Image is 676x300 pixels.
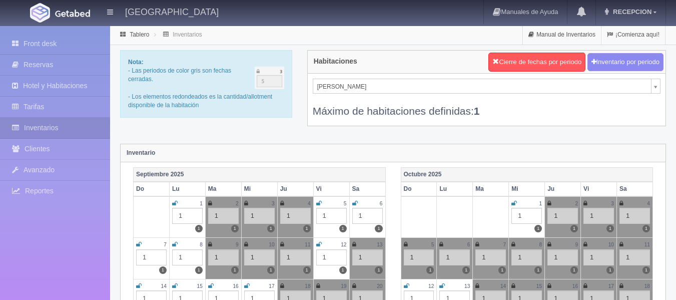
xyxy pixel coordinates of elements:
th: Sa [349,182,385,196]
label: 1 [375,225,382,232]
label: 1 [426,266,434,274]
div: 1 [511,208,542,224]
div: 1 [208,249,239,265]
label: 1 [303,225,311,232]
div: 1 [404,249,434,265]
small: 7 [503,242,506,247]
th: Do [134,182,170,196]
img: Getabed [55,10,90,17]
a: Tablero [130,31,149,38]
img: Getabed [30,3,50,23]
label: 1 [534,266,542,274]
div: 1 [316,249,347,265]
label: 1 [570,266,578,274]
label: 1 [303,266,311,274]
small: 8 [539,242,542,247]
label: 1 [606,266,614,274]
small: 10 [608,242,614,247]
th: Ju [277,182,313,196]
small: 11 [644,242,650,247]
small: 1 [200,201,203,206]
small: 13 [377,242,382,247]
div: 1 [208,208,239,224]
label: 1 [231,225,239,232]
div: 1 [352,208,383,224]
div: 1 [439,249,470,265]
th: Lu [169,182,205,196]
small: 12 [428,283,434,289]
a: [PERSON_NAME] [313,79,660,94]
th: Octubre 2025 [401,167,653,182]
div: 1 [280,249,311,265]
small: 9 [575,242,578,247]
small: 8 [200,242,203,247]
small: 14 [161,283,167,289]
label: 1 [195,225,203,232]
th: Vi [581,182,617,196]
small: 12 [341,242,346,247]
small: 17 [269,283,274,289]
div: 1 [136,249,167,265]
small: 1 [539,201,542,206]
small: 18 [305,283,310,289]
img: cutoff.png [255,67,284,89]
div: 1 [511,249,542,265]
div: 1 [583,208,614,224]
th: Do [401,182,437,196]
small: 6 [380,201,383,206]
strong: Inventario [127,149,155,156]
th: Mi [509,182,545,196]
small: 4 [647,201,650,206]
small: 13 [464,283,470,289]
label: 1 [606,225,614,232]
label: 1 [339,225,347,232]
small: 5 [344,201,347,206]
b: Nota: [128,59,144,66]
small: 11 [305,242,310,247]
small: 9 [236,242,239,247]
label: 1 [231,266,239,274]
span: RECEPCION [610,8,651,16]
th: Mi [241,182,277,196]
a: Inventarios [173,31,202,38]
small: 3 [272,201,275,206]
label: 1 [462,266,470,274]
small: 17 [608,283,614,289]
div: 1 [547,208,578,224]
a: ¡Comienza aquí! [601,25,665,45]
small: 6 [467,242,470,247]
small: 3 [611,201,614,206]
label: 1 [159,266,167,274]
b: 1 [474,105,480,117]
div: 1 [244,249,275,265]
th: Vi [313,182,349,196]
div: 1 [352,249,383,265]
div: 1 [475,249,506,265]
th: Ju [545,182,581,196]
label: 1 [642,225,650,232]
th: Ma [473,182,509,196]
small: 16 [233,283,238,289]
div: 1 [547,249,578,265]
label: 1 [195,266,203,274]
small: 4 [308,201,311,206]
label: 1 [339,266,347,274]
small: 15 [197,283,203,289]
div: Máximo de habitaciones definidas: [313,94,660,118]
small: 7 [164,242,167,247]
th: Ma [205,182,241,196]
small: 2 [236,201,239,206]
div: 1 [244,208,275,224]
label: 1 [642,266,650,274]
div: 1 [619,249,650,265]
div: 1 [172,208,203,224]
button: Inventario por periodo [587,53,663,72]
label: 1 [498,266,506,274]
small: 5 [431,242,434,247]
label: 1 [375,266,382,274]
small: 14 [500,283,506,289]
th: Sa [617,182,653,196]
th: Lu [437,182,473,196]
div: 1 [172,249,203,265]
div: 1 [583,249,614,265]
